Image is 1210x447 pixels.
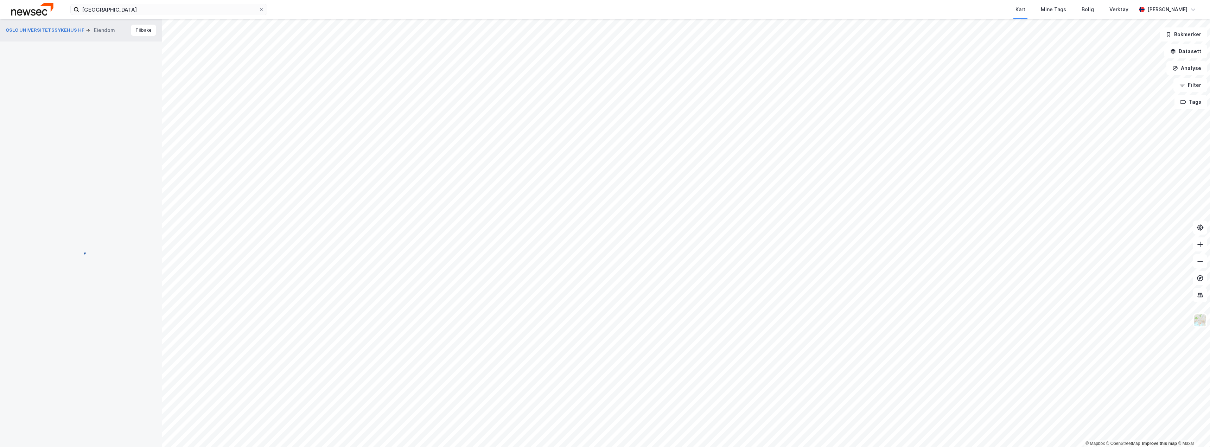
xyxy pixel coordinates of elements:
button: Datasett [1164,44,1207,58]
div: Kontrollprogram for chat [1175,413,1210,447]
a: OpenStreetMap [1106,441,1140,446]
button: Tilbake [131,25,156,36]
div: Kart [1015,5,1025,14]
div: [PERSON_NAME] [1147,5,1187,14]
img: Z [1193,314,1207,327]
button: Bokmerker [1160,27,1207,41]
a: Mapbox [1085,441,1105,446]
img: spinner.a6d8c91a73a9ac5275cf975e30b51cfb.svg [75,246,87,257]
div: Mine Tags [1041,5,1066,14]
iframe: Chat Widget [1175,413,1210,447]
button: Tags [1174,95,1207,109]
button: Filter [1173,78,1207,92]
img: newsec-logo.f6e21ccffca1b3a03d2d.png [11,3,53,15]
input: Søk på adresse, matrikkel, gårdeiere, leietakere eller personer [79,4,259,15]
div: Bolig [1082,5,1094,14]
button: Analyse [1166,61,1207,75]
div: Eiendom [94,26,115,34]
button: OSLO UNIVERSITETSSYKEHUS HF [6,27,86,34]
div: Verktøy [1109,5,1128,14]
a: Improve this map [1142,441,1177,446]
